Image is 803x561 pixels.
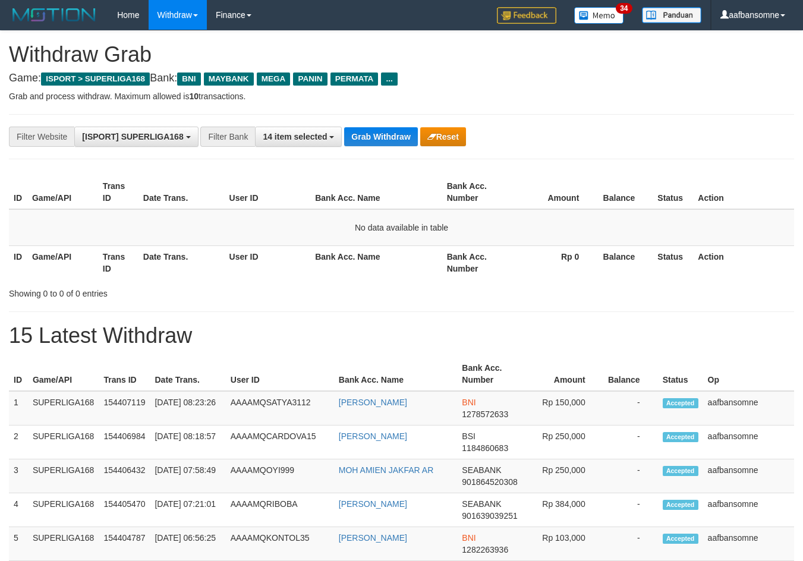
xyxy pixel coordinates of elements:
[9,90,794,102] p: Grab and process withdraw. Maximum allowed is transactions.
[525,459,603,493] td: Rp 250,000
[462,499,501,509] span: SEABANK
[99,527,150,561] td: 154404787
[138,175,225,209] th: Date Trans.
[9,493,28,527] td: 4
[226,426,334,459] td: AAAAMQCARDOVA15
[226,493,334,527] td: AAAAMQRIBOBA
[99,426,150,459] td: 154406984
[226,391,334,426] td: AAAAMQSATYA3112
[462,398,475,407] span: BNI
[41,73,150,86] span: ISPORT > SUPERLIGA168
[703,357,794,391] th: Op
[344,127,417,146] button: Grab Withdraw
[150,426,225,459] td: [DATE] 08:18:57
[597,245,653,279] th: Balance
[99,357,150,391] th: Trans ID
[150,527,225,561] td: [DATE] 06:56:25
[703,459,794,493] td: aafbansomne
[177,73,200,86] span: BNI
[9,209,794,246] td: No data available in table
[9,324,794,348] h1: 15 Latest Withdraw
[653,175,693,209] th: Status
[642,7,701,23] img: panduan.png
[150,357,225,391] th: Date Trans.
[28,459,99,493] td: SUPERLIGA168
[98,175,138,209] th: Trans ID
[9,245,27,279] th: ID
[462,511,517,521] span: Copy 901639039251 to clipboard
[603,426,658,459] td: -
[462,431,475,441] span: BSI
[525,426,603,459] td: Rp 250,000
[189,92,199,101] strong: 10
[226,459,334,493] td: AAAAMQOYI999
[204,73,254,86] span: MAYBANK
[74,127,198,147] button: [ISPORT] SUPERLIGA168
[663,500,698,510] span: Accepted
[82,132,183,141] span: [ISPORT] SUPERLIGA168
[263,132,327,141] span: 14 item selected
[9,426,28,459] td: 2
[310,175,442,209] th: Bank Acc. Name
[603,493,658,527] td: -
[28,391,99,426] td: SUPERLIGA168
[525,391,603,426] td: Rp 150,000
[99,493,150,527] td: 154405470
[225,175,311,209] th: User ID
[98,245,138,279] th: Trans ID
[663,534,698,544] span: Accepted
[462,477,517,487] span: Copy 901864520308 to clipboard
[603,459,658,493] td: -
[616,3,632,14] span: 34
[27,175,98,209] th: Game/API
[255,127,342,147] button: 14 item selected
[525,357,603,391] th: Amount
[442,245,513,279] th: Bank Acc. Number
[9,127,74,147] div: Filter Website
[9,73,794,84] h4: Game: Bank:
[9,527,28,561] td: 5
[663,466,698,476] span: Accepted
[513,245,597,279] th: Rp 0
[574,7,624,24] img: Button%20Memo.svg
[9,6,99,24] img: MOTION_logo.png
[9,43,794,67] h1: Withdraw Grab
[462,409,508,419] span: Copy 1278572633 to clipboard
[28,493,99,527] td: SUPERLIGA168
[442,175,513,209] th: Bank Acc. Number
[497,7,556,24] img: Feedback.jpg
[138,245,225,279] th: Date Trans.
[28,357,99,391] th: Game/API
[9,357,28,391] th: ID
[28,527,99,561] td: SUPERLIGA168
[457,357,525,391] th: Bank Acc. Number
[663,398,698,408] span: Accepted
[339,499,407,509] a: [PERSON_NAME]
[462,443,508,453] span: Copy 1184860683 to clipboard
[603,357,658,391] th: Balance
[9,391,28,426] td: 1
[99,391,150,426] td: 154407119
[150,493,225,527] td: [DATE] 07:21:01
[257,73,291,86] span: MEGA
[703,527,794,561] td: aafbansomne
[99,459,150,493] td: 154406432
[462,465,501,475] span: SEABANK
[339,431,407,441] a: [PERSON_NAME]
[420,127,466,146] button: Reset
[9,283,326,300] div: Showing 0 to 0 of 0 entries
[525,527,603,561] td: Rp 103,000
[603,527,658,561] td: -
[150,391,225,426] td: [DATE] 08:23:26
[381,73,397,86] span: ...
[334,357,458,391] th: Bank Acc. Name
[513,175,597,209] th: Amount
[330,73,379,86] span: PERMATA
[703,493,794,527] td: aafbansomne
[693,175,794,209] th: Action
[703,426,794,459] td: aafbansomne
[339,398,407,407] a: [PERSON_NAME]
[9,459,28,493] td: 3
[9,175,27,209] th: ID
[293,73,327,86] span: PANIN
